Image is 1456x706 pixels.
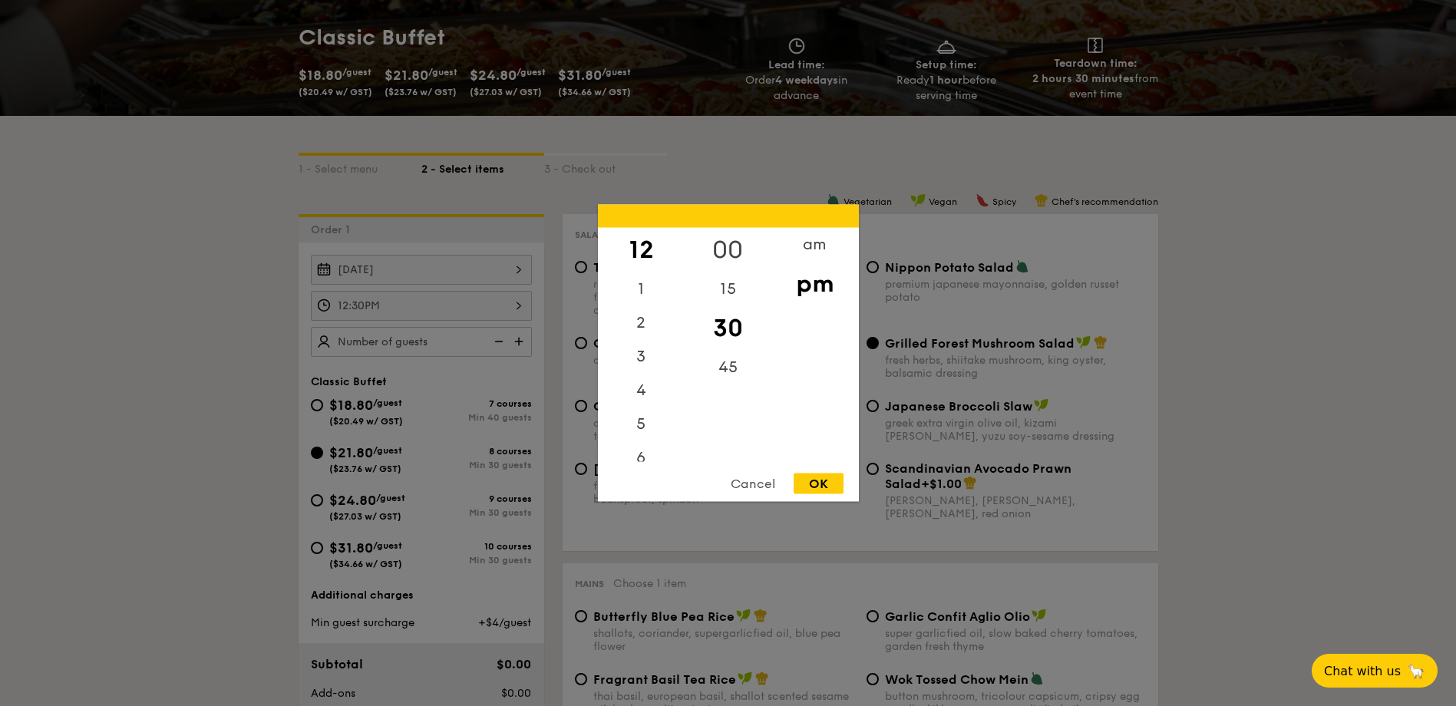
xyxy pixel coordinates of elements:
div: 2 [598,306,685,340]
span: 🦙 [1407,662,1425,680]
div: 6 [598,441,685,475]
div: 45 [685,351,771,384]
div: 00 [685,228,771,272]
button: Chat with us🦙 [1312,654,1438,688]
div: am [771,228,858,262]
span: Chat with us [1324,664,1401,678]
div: OK [794,473,844,494]
div: Cancel [715,473,791,494]
div: 3 [598,340,685,374]
div: 1 [598,272,685,306]
div: 12 [598,228,685,272]
div: 30 [685,306,771,351]
div: 5 [598,407,685,441]
div: 4 [598,374,685,407]
div: 15 [685,272,771,306]
div: pm [771,262,858,306]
